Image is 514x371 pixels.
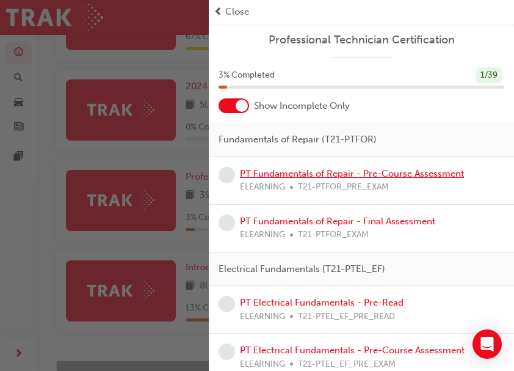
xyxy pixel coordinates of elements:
[219,133,377,147] span: Fundamentals of Repair (T21-PTFOR)
[240,216,435,227] a: PT Fundamentals of Repair - Final Assessment
[214,5,223,19] span: prev-icon
[240,168,464,179] a: PT Fundamentals of Repair - Pre-Course Assessment
[476,67,502,84] div: 1 / 39
[219,343,235,360] span: learningRecordVerb_NONE-icon
[214,5,509,19] button: prev-iconClose
[240,310,285,324] span: ELEARNING
[219,167,235,183] span: learningRecordVerb_NONE-icon
[240,297,404,308] a: PT Electrical Fundamentals - Pre-Read
[219,296,235,312] span: learningRecordVerb_NONE-icon
[219,33,504,47] a: Professional Technician Certification
[472,329,502,359] div: Open Intercom Messenger
[219,215,235,231] span: learningRecordVerb_NONE-icon
[298,228,369,242] span: T21-PTFOR_EXAM
[225,5,249,19] span: Close
[298,180,389,194] span: T21-PTFOR_PRE_EXAM
[240,180,285,194] span: ELEARNING
[219,68,275,83] span: 3 % Completed
[298,310,395,324] span: T21-PTEL_EF_PRE_READ
[240,345,465,356] a: PT Electrical Fundamentals - Pre-Course Assessment
[254,99,350,113] span: Show Incomplete Only
[240,228,285,242] span: ELEARNING
[219,262,385,276] span: Electrical Fundamentals (T21-PTEL_EF)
